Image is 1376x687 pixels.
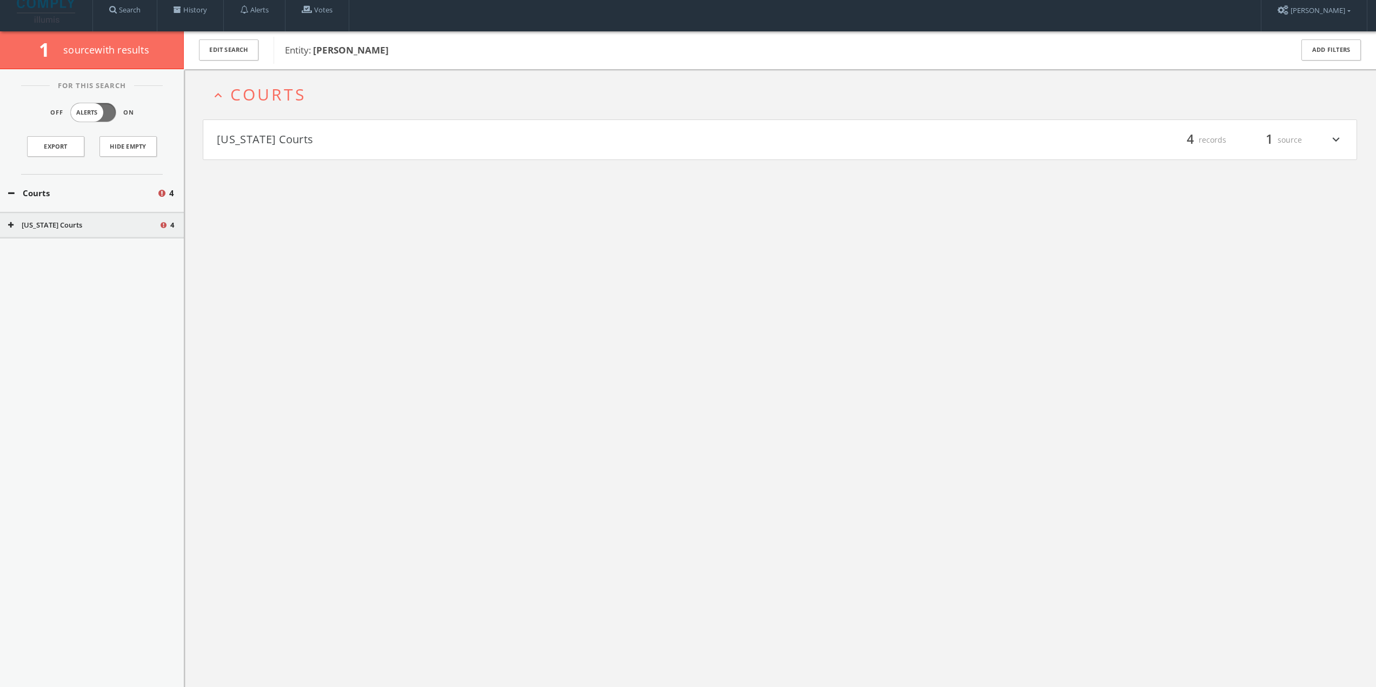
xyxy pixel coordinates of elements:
[27,136,84,157] a: Export
[63,43,149,56] span: source with results
[50,81,134,91] span: For This Search
[1237,131,1302,149] div: source
[1329,131,1343,149] i: expand_more
[8,220,159,231] button: [US_STATE] Courts
[50,108,63,117] span: Off
[1161,131,1226,149] div: records
[1261,130,1278,149] span: 1
[230,83,306,105] span: Courts
[217,131,780,149] button: [US_STATE] Courts
[285,44,389,56] span: Entity:
[99,136,157,157] button: Hide Empty
[39,37,59,62] span: 1
[123,108,134,117] span: On
[169,187,174,199] span: 4
[211,88,225,103] i: expand_less
[170,220,174,231] span: 4
[211,85,1357,103] button: expand_lessCourts
[313,44,389,56] b: [PERSON_NAME]
[8,187,157,199] button: Courts
[1301,39,1361,61] button: Add Filters
[199,39,258,61] button: Edit Search
[1182,130,1199,149] span: 4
